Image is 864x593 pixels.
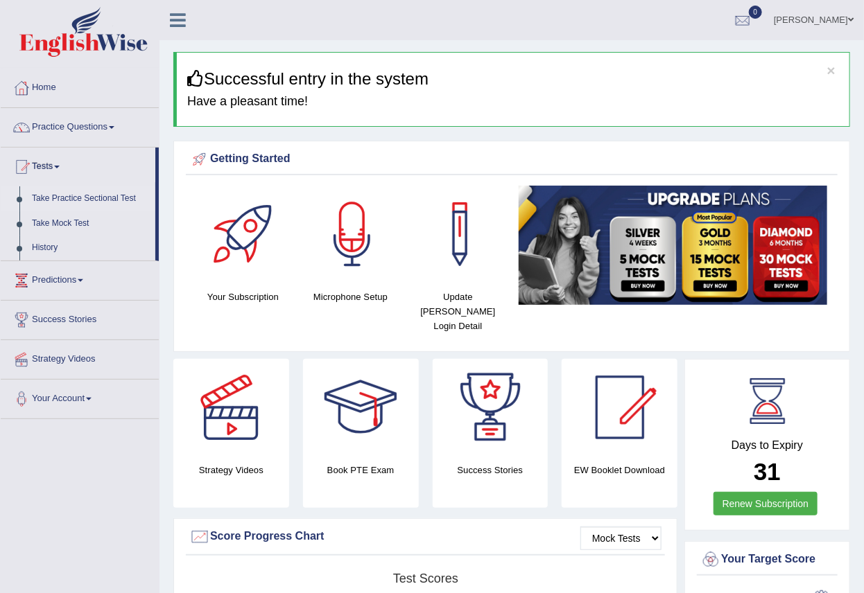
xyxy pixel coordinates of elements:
[700,439,834,452] h4: Days to Expiry
[1,69,159,103] a: Home
[1,108,159,143] a: Practice Questions
[196,290,290,304] h4: Your Subscription
[1,340,159,375] a: Strategy Videos
[26,211,155,236] a: Take Mock Test
[189,149,834,170] div: Getting Started
[187,70,839,88] h3: Successful entry in the system
[393,572,458,585] tspan: Test scores
[827,63,836,78] button: ×
[187,95,839,109] h4: Have a pleasant time!
[304,290,397,304] h4: Microphone Setup
[433,463,548,477] h4: Success Stories
[1,301,159,335] a: Success Stories
[303,463,419,477] h4: Book PTE Exam
[1,380,159,414] a: Your Account
[1,261,159,296] a: Predictions
[26,236,155,260] a: History
[411,290,505,333] h4: Update [PERSON_NAME] Login Detail
[26,186,155,211] a: Take Practice Sectional Test
[562,463,677,477] h4: EW Booklet Download
[749,6,763,19] span: 0
[519,186,827,305] img: small5.jpg
[189,526,662,547] div: Score Progress Chart
[700,549,834,570] div: Your Target Score
[754,458,781,485] b: 31
[1,148,155,182] a: Tests
[714,492,818,515] a: Renew Subscription
[173,463,289,477] h4: Strategy Videos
